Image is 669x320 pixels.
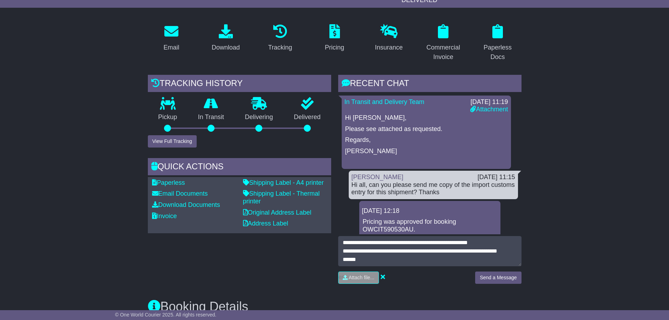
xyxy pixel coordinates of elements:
[115,312,217,318] span: © One World Courier 2025. All rights reserved.
[243,209,311,216] a: Original Address Label
[345,148,507,155] p: [PERSON_NAME]
[263,22,296,55] a: Tracking
[152,213,177,220] a: Invoice
[370,22,407,55] a: Insurance
[148,75,331,94] div: Tracking history
[475,272,521,284] button: Send a Message
[362,207,498,215] div: [DATE] 12:18
[207,22,244,55] a: Download
[148,113,188,121] p: Pickup
[188,113,235,121] p: In Transit
[352,174,404,181] a: [PERSON_NAME]
[212,43,240,52] div: Download
[152,179,185,186] a: Paperless
[235,113,284,121] p: Delivering
[479,43,517,62] div: Paperless Docs
[345,98,425,105] a: In Transit and Delivery Team
[474,22,522,64] a: Paperless Docs
[375,43,403,52] div: Insurance
[470,98,508,106] div: [DATE] 11:19
[152,190,208,197] a: Email Documents
[148,158,331,177] div: Quick Actions
[345,125,507,133] p: Please see attached as requested.
[159,22,184,55] a: Email
[345,136,507,144] p: Regards,
[424,43,463,62] div: Commercial Invoice
[320,22,349,55] a: Pricing
[345,114,507,122] p: Hi [PERSON_NAME],
[243,220,288,227] a: Address Label
[363,218,497,233] p: Pricing was approved for booking OWCIT590530AU.
[283,113,331,121] p: Delivered
[243,190,320,205] a: Shipping Label - Thermal printer
[325,43,344,52] div: Pricing
[478,174,515,181] div: [DATE] 11:15
[420,22,467,64] a: Commercial Invoice
[243,179,324,186] a: Shipping Label - A4 printer
[152,201,220,208] a: Download Documents
[470,106,508,113] a: Attachment
[148,135,197,148] button: View Full Tracking
[268,43,292,52] div: Tracking
[148,300,522,314] h3: Booking Details
[163,43,179,52] div: Email
[338,75,522,94] div: RECENT CHAT
[352,181,515,196] div: Hi all, can you please send me copy of the import customs entry for this shipment? Thanks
